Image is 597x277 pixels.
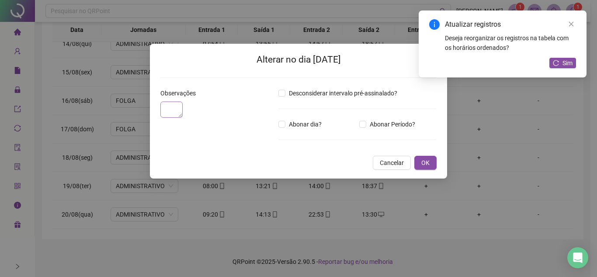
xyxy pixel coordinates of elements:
button: OK [414,156,437,170]
button: Sim [549,58,576,68]
span: close [568,21,574,27]
button: Cancelar [373,156,411,170]
span: Cancelar [380,158,404,168]
span: Sim [562,58,573,68]
span: Desconsiderar intervalo pré-assinalado? [285,88,401,98]
span: info-circle [429,19,440,30]
span: OK [421,158,430,168]
span: Abonar dia? [285,119,325,129]
div: Deseja reorganizar os registros na tabela com os horários ordenados? [445,33,576,53]
span: Abonar Período? [366,119,419,129]
div: Atualizar registros [445,19,576,30]
h2: Alterar no dia [DATE] [160,53,437,67]
span: reload [553,60,559,66]
label: Observações [160,88,201,98]
div: Open Intercom Messenger [567,247,588,268]
a: Close [566,19,576,29]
